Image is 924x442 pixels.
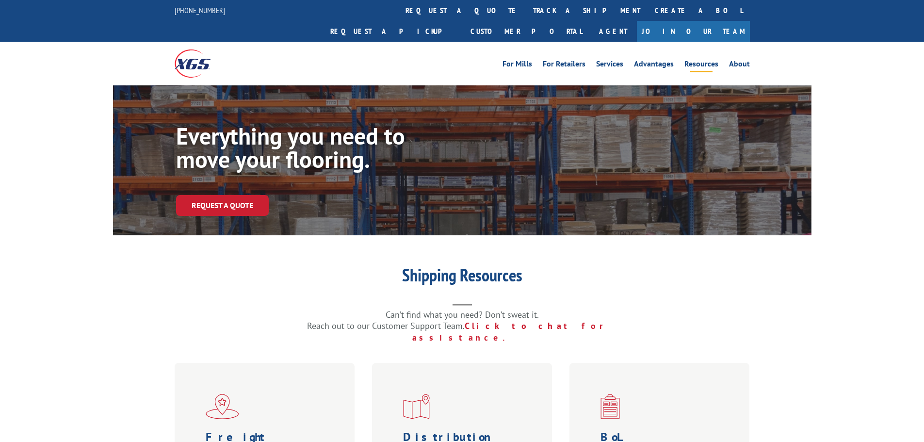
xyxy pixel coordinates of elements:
img: xgs-icon-distribution-map-red [403,394,430,419]
a: Advantages [634,60,674,71]
a: Join Our Team [637,21,750,42]
img: xgs-icon-flagship-distribution-model-red [206,394,239,419]
a: Services [596,60,623,71]
p: Can’t find what you need? Don’t sweat it. Reach out to our Customer Support Team. [268,309,656,344]
a: Request a Quote [176,195,269,216]
a: Customer Portal [463,21,589,42]
h1: Shipping Resources [268,266,656,289]
a: Click to chat for assistance. [412,320,617,343]
img: xgs-icon-bo-l-generator-red [600,394,620,419]
a: [PHONE_NUMBER] [175,5,225,15]
a: For Retailers [543,60,585,71]
h1: Everything you need to move your flooring. [176,124,467,176]
a: Agent [589,21,637,42]
a: About [729,60,750,71]
a: For Mills [503,60,532,71]
a: Request a pickup [323,21,463,42]
a: Resources [684,60,718,71]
